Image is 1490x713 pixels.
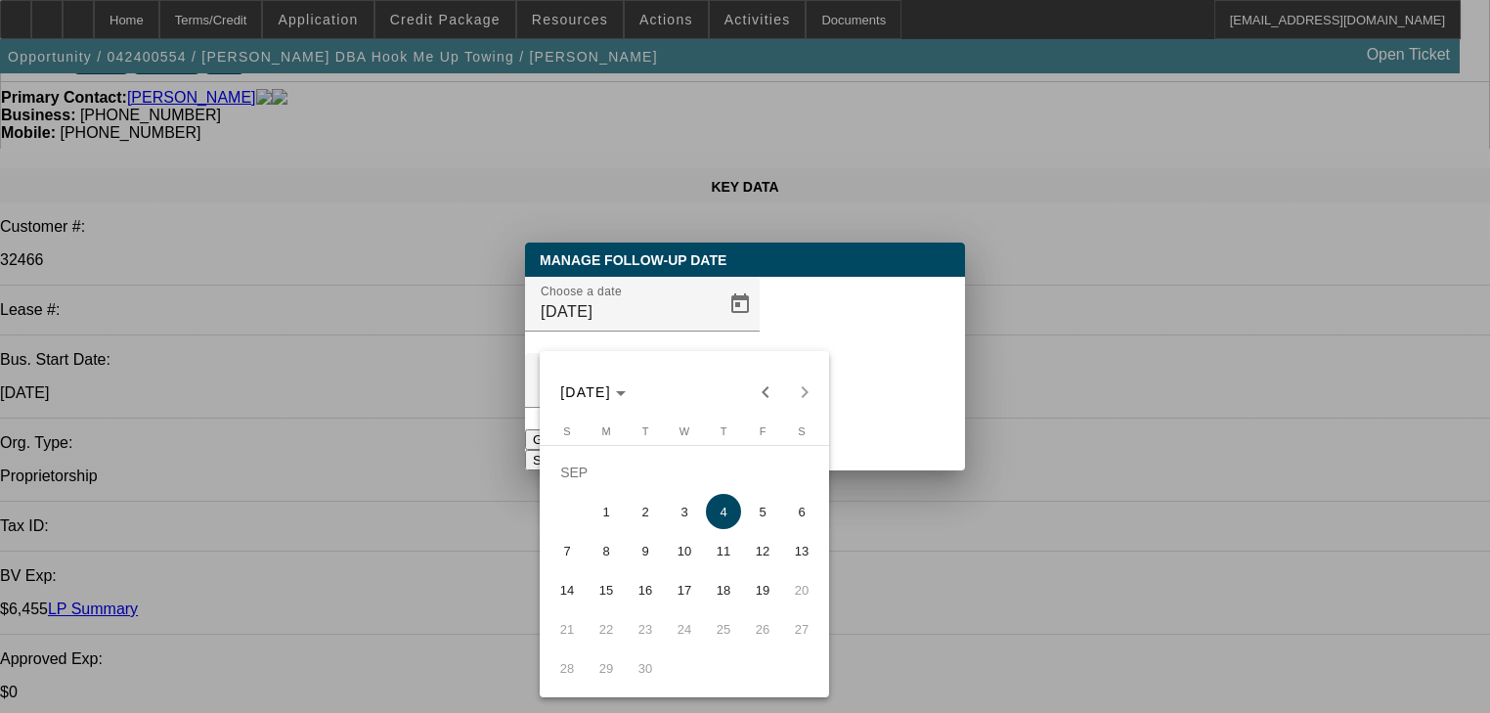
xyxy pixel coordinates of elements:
button: September 25, 2025 [704,609,743,648]
span: 23 [628,611,663,646]
button: September 28, 2025 [548,648,587,688]
span: 2 [628,494,663,529]
span: 28 [549,650,585,686]
span: 9 [628,533,663,568]
button: September 8, 2025 [587,531,626,570]
span: 25 [706,611,741,646]
span: 29 [589,650,624,686]
button: September 17, 2025 [665,570,704,609]
button: September 1, 2025 [587,492,626,531]
button: September 20, 2025 [782,570,821,609]
button: September 23, 2025 [626,609,665,648]
span: 6 [784,494,819,529]
button: September 5, 2025 [743,492,782,531]
span: 5 [745,494,780,529]
button: September 16, 2025 [626,570,665,609]
span: T [642,425,649,437]
span: 7 [549,533,585,568]
button: September 19, 2025 [743,570,782,609]
button: September 7, 2025 [548,531,587,570]
button: September 11, 2025 [704,531,743,570]
span: 8 [589,533,624,568]
span: 22 [589,611,624,646]
button: September 12, 2025 [743,531,782,570]
span: 18 [706,572,741,607]
span: M [601,425,610,437]
span: 12 [745,533,780,568]
span: 16 [628,572,663,607]
span: W [679,425,689,437]
button: September 18, 2025 [704,570,743,609]
span: S [798,425,805,437]
span: 10 [667,533,702,568]
button: September 24, 2025 [665,609,704,648]
button: September 14, 2025 [548,570,587,609]
span: 21 [549,611,585,646]
button: September 15, 2025 [587,570,626,609]
button: Choose month and year [552,375,634,410]
span: 4 [706,494,741,529]
span: 27 [784,611,819,646]
span: 13 [784,533,819,568]
button: September 4, 2025 [704,492,743,531]
button: September 13, 2025 [782,531,821,570]
button: September 27, 2025 [782,609,821,648]
span: 30 [628,650,663,686]
button: September 26, 2025 [743,609,782,648]
span: 26 [745,611,780,646]
span: 15 [589,572,624,607]
button: September 22, 2025 [587,609,626,648]
span: F [760,425,767,437]
span: 3 [667,494,702,529]
span: [DATE] [560,384,611,400]
span: S [563,425,570,437]
button: September 2, 2025 [626,492,665,531]
span: 20 [784,572,819,607]
button: September 30, 2025 [626,648,665,688]
button: September 6, 2025 [782,492,821,531]
button: September 10, 2025 [665,531,704,570]
span: 1 [589,494,624,529]
button: Previous month [746,373,785,412]
span: 14 [549,572,585,607]
button: September 21, 2025 [548,609,587,648]
button: September 3, 2025 [665,492,704,531]
span: 17 [667,572,702,607]
td: SEP [548,453,821,492]
button: September 9, 2025 [626,531,665,570]
span: T [721,425,727,437]
button: September 29, 2025 [587,648,626,688]
span: 11 [706,533,741,568]
span: 19 [745,572,780,607]
span: 24 [667,611,702,646]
